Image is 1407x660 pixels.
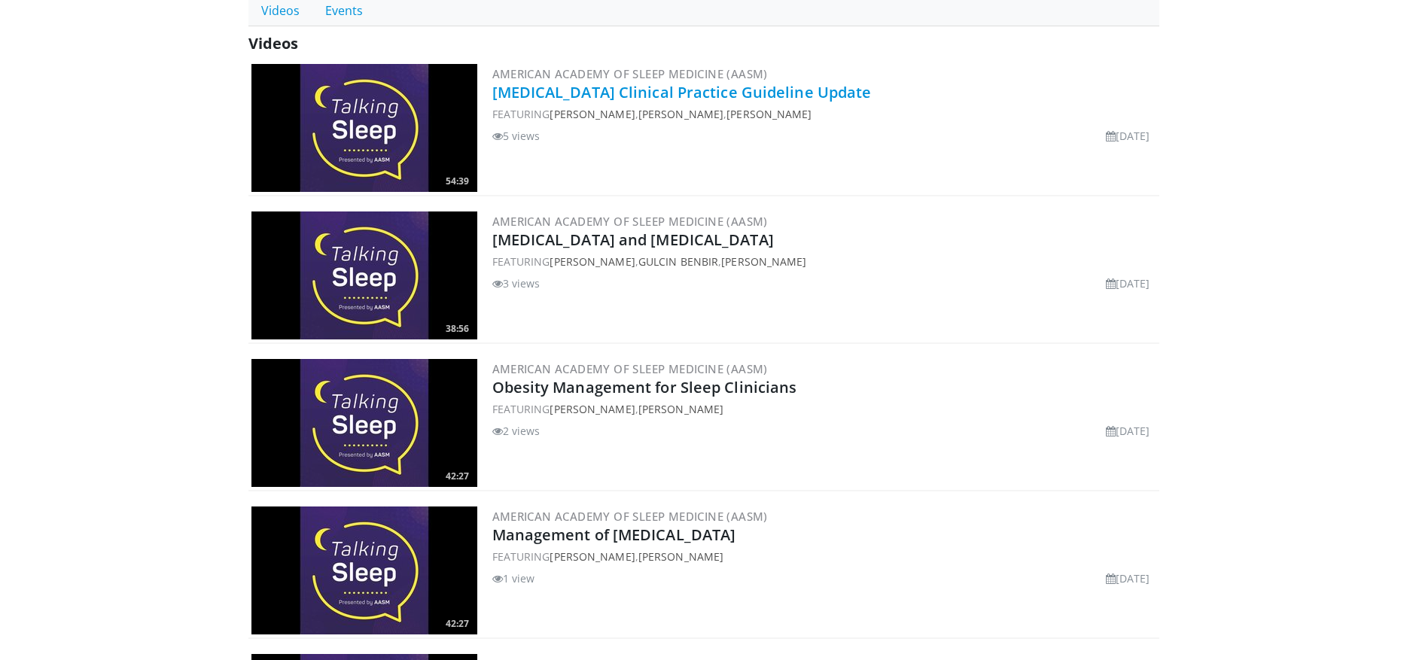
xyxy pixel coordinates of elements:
span: 38:56 [441,322,474,336]
div: FEATURING , [492,549,1156,564]
span: 42:27 [441,617,474,631]
a: [PERSON_NAME] [550,402,635,416]
a: [MEDICAL_DATA] and [MEDICAL_DATA] [492,230,774,250]
li: 3 views [492,275,541,291]
a: American Academy of Sleep Medicine (AASM) [492,509,768,524]
li: [DATE] [1106,570,1150,586]
li: [DATE] [1106,128,1150,144]
a: American Academy of Sleep Medicine (AASM) [492,214,768,229]
span: 42:27 [441,470,474,483]
a: 54:39 [251,64,477,192]
div: FEATURING , [492,401,1156,417]
a: [PERSON_NAME] [550,254,635,269]
img: bc571ba0-c125-4508-92fa-9d3340259f5f.300x170_q85_crop-smart_upscale.jpg [251,211,477,339]
li: 5 views [492,128,541,144]
a: [PERSON_NAME] [721,254,806,269]
li: [DATE] [1106,275,1150,291]
a: [PERSON_NAME] [638,402,723,416]
span: Videos [248,33,298,53]
a: [PERSON_NAME] [550,549,635,564]
a: Gulcin Benbir [638,254,718,269]
div: FEATURING , , [492,254,1156,269]
a: 42:27 [251,359,477,487]
a: [PERSON_NAME] [550,107,635,121]
a: 38:56 [251,211,477,339]
a: Management of [MEDICAL_DATA] [492,525,736,545]
a: American Academy of Sleep Medicine (AASM) [492,66,768,81]
div: FEATURING , , [492,106,1156,122]
a: [MEDICAL_DATA] Clinical Practice Guideline Update [492,82,872,102]
a: 42:27 [251,506,477,634]
a: Obesity Management for Sleep Clinicians [492,377,797,397]
img: 29dfceba-5b32-4eff-ad52-513f6305d21f.300x170_q85_crop-smart_upscale.jpg [251,359,477,487]
a: [PERSON_NAME] [726,107,812,121]
a: American Academy of Sleep Medicine (AASM) [492,361,768,376]
img: ec18f352-dac3-4f79-8e7e-aea2e5f56246.300x170_q85_crop-smart_upscale.jpg [251,64,477,192]
img: 6357d422-0a10-43c1-a5a4-60fbaac7e2d9.300x170_q85_crop-smart_upscale.jpg [251,506,477,634]
a: [PERSON_NAME] [638,549,723,564]
li: 2 views [492,423,541,439]
li: [DATE] [1106,423,1150,439]
li: 1 view [492,570,535,586]
span: 54:39 [441,175,474,188]
a: [PERSON_NAME] [638,107,723,121]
